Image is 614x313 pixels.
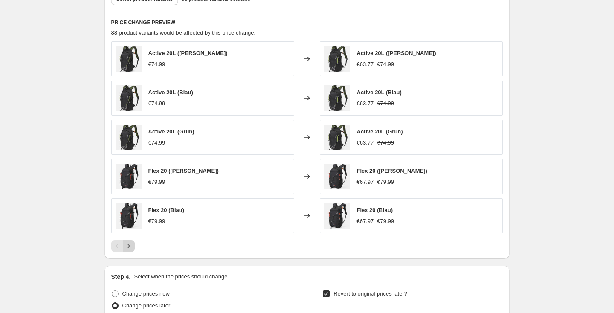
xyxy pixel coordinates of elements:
div: €74.99 [148,99,165,108]
span: Revert to original prices later? [333,290,407,297]
h6: PRICE CHANGE PREVIEW [111,19,503,26]
span: Active 20L (Grün) [148,128,194,135]
span: Flex 20 (Blau) [357,207,393,213]
span: 88 product variants would be affected by this price change: [111,29,256,36]
strike: €74.99 [377,139,394,147]
strike: €74.99 [377,60,394,69]
strike: €74.99 [377,99,394,108]
nav: Pagination [111,240,135,252]
img: 1-Terra_Peak_Flex_20_Schwarz_Wanderrucksack_Rucksack_Daypack_Damen_Herren_Tagesrucksack_20_liter_... [116,203,142,229]
img: 2-Terra_Peak_Active_20_Schwarz_Wanderrucksack_Rucksack_Daypack_Damen_Herren_Tagesrucksack_20_lite... [324,46,350,72]
span: Active 20L (Blau) [148,89,193,96]
span: Flex 20 ([PERSON_NAME]) [148,168,219,174]
strike: €79.99 [377,217,394,226]
div: €63.77 [357,139,374,147]
div: €79.99 [148,178,165,186]
img: 1-Terra_Peak_Flex_20_Schwarz_Wanderrucksack_Rucksack_Daypack_Damen_Herren_Tagesrucksack_20_liter_... [324,203,350,229]
div: €74.99 [148,60,165,69]
div: €63.77 [357,60,374,69]
span: Change prices now [122,290,170,297]
span: Active 20L (Blau) [357,89,402,96]
span: Active 20L ([PERSON_NAME]) [357,50,436,56]
span: Active 20L ([PERSON_NAME]) [148,50,228,56]
h2: Step 4. [111,272,131,281]
span: Change prices later [122,302,171,309]
img: 1-Terra_Peak_Flex_20_Schwarz_Wanderrucksack_Rucksack_Daypack_Damen_Herren_Tagesrucksack_20_liter_... [116,164,142,189]
div: €63.77 [357,99,374,108]
div: €67.97 [357,217,374,226]
span: Flex 20 (Blau) [148,207,185,213]
div: €67.97 [357,178,374,186]
span: Active 20L (Grün) [357,128,403,135]
img: 2-Terra_Peak_Active_20_Schwarz_Wanderrucksack_Rucksack_Daypack_Damen_Herren_Tagesrucksack_20_lite... [324,85,350,111]
img: 2-Terra_Peak_Active_20_Schwarz_Wanderrucksack_Rucksack_Daypack_Damen_Herren_Tagesrucksack_20_lite... [116,46,142,72]
img: 2-Terra_Peak_Active_20_Schwarz_Wanderrucksack_Rucksack_Daypack_Damen_Herren_Tagesrucksack_20_lite... [116,85,142,111]
div: €79.99 [148,217,165,226]
img: 2-Terra_Peak_Active_20_Schwarz_Wanderrucksack_Rucksack_Daypack_Damen_Herren_Tagesrucksack_20_lite... [324,125,350,150]
img: 2-Terra_Peak_Active_20_Schwarz_Wanderrucksack_Rucksack_Daypack_Damen_Herren_Tagesrucksack_20_lite... [116,125,142,150]
p: Select when the prices should change [134,272,227,281]
strike: €79.99 [377,178,394,186]
div: €74.99 [148,139,165,147]
img: 1-Terra_Peak_Flex_20_Schwarz_Wanderrucksack_Rucksack_Daypack_Damen_Herren_Tagesrucksack_20_liter_... [324,164,350,189]
button: Next [123,240,135,252]
span: Flex 20 ([PERSON_NAME]) [357,168,427,174]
